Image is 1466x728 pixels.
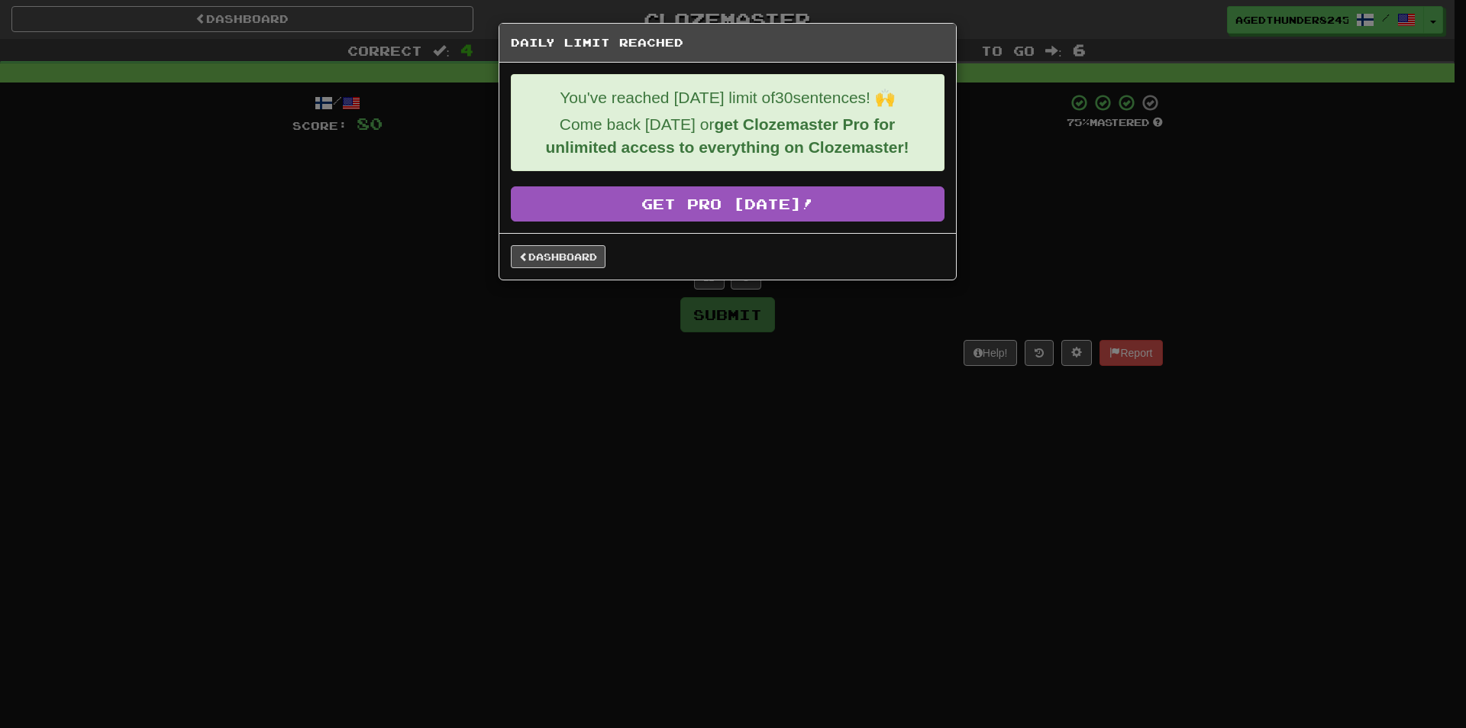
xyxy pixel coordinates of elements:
[523,113,932,159] p: Come back [DATE] or
[511,245,605,268] a: Dashboard
[511,186,945,222] a: Get Pro [DATE]!
[511,35,945,50] h5: Daily Limit Reached
[545,115,909,156] strong: get Clozemaster Pro for unlimited access to everything on Clozemaster!
[523,86,932,109] p: You've reached [DATE] limit of 30 sentences! 🙌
